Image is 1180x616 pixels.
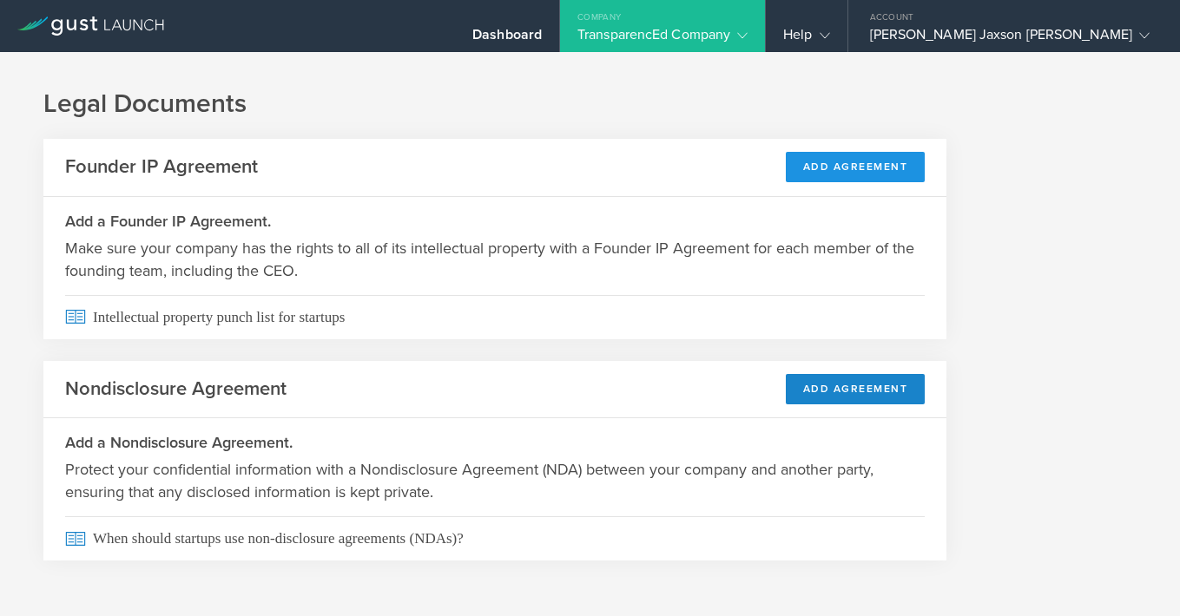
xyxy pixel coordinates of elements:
p: Make sure your company has the rights to all of its intellectual property with a Founder IP Agree... [65,237,925,282]
h2: Nondisclosure Agreement [65,377,287,402]
a: When should startups use non-disclosure agreements (NDAs)? [43,516,946,560]
div: Dashboard [472,26,542,52]
h3: Add a Founder IP Agreement. [65,210,925,233]
div: [PERSON_NAME] Jaxson [PERSON_NAME] [870,26,1150,52]
div: TransparencEd Company [577,26,748,52]
button: Add Agreement [786,152,926,182]
h3: Add a Nondisclosure Agreement. [65,431,925,454]
span: When should startups use non-disclosure agreements (NDAs)? [65,516,925,560]
div: Help [783,26,829,52]
h1: Legal Documents [43,87,1137,121]
button: Add Agreement [786,374,926,404]
h2: Founder IP Agreement [65,154,258,180]
iframe: Chat Widget [1093,533,1180,616]
p: Protect your confidential information with a Nondisclosure Agreement (NDA) between your company a... [65,458,925,503]
span: Intellectual property punch list for startups [65,295,925,339]
a: Intellectual property punch list for startups [43,295,946,339]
